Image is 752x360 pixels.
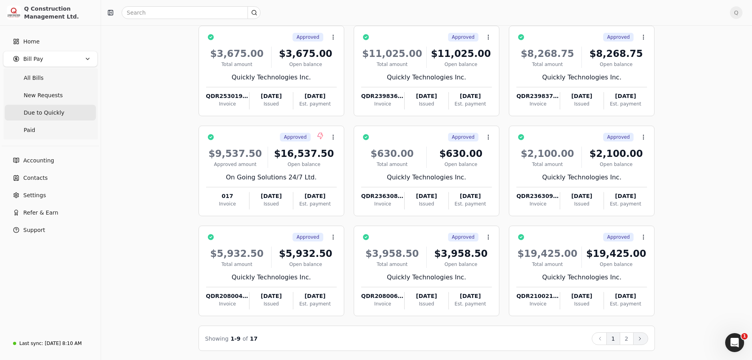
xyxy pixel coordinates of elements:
[604,100,647,107] div: Est. payment
[620,332,634,345] button: 2
[206,261,268,268] div: Total amount
[206,300,249,307] div: Invoice
[449,100,492,107] div: Est. payment
[604,300,647,307] div: Est. payment
[430,161,492,168] div: Open balance
[604,292,647,300] div: [DATE]
[284,134,307,141] span: Approved
[23,38,39,46] span: Home
[24,91,63,100] span: New Requests
[430,247,492,261] div: $3,958.50
[560,100,604,107] div: Issued
[560,200,604,207] div: Issued
[275,47,337,61] div: $3,675.00
[206,292,249,300] div: QDR208004-1336
[206,61,268,68] div: Total amount
[206,147,265,161] div: $9,537.50
[516,61,578,68] div: Total amount
[405,292,448,300] div: [DATE]
[516,73,647,82] div: Quickly Technologies Inc.
[19,340,43,347] div: Last sync:
[275,261,337,268] div: Open balance
[449,192,492,200] div: [DATE]
[249,292,293,300] div: [DATE]
[293,192,336,200] div: [DATE]
[516,261,578,268] div: Total amount
[293,292,336,300] div: [DATE]
[3,222,98,238] button: Support
[5,122,96,138] a: Paid
[206,47,268,61] div: $3,675.00
[271,161,337,168] div: Open balance
[271,147,337,161] div: $16,537.50
[24,5,94,21] div: Q Construction Management Ltd.
[361,261,423,268] div: Total amount
[430,261,492,268] div: Open balance
[361,292,404,300] div: QDR208006-1329
[516,147,578,161] div: $2,100.00
[23,55,43,63] span: Bill Pay
[361,92,404,100] div: QDR239836-14-1
[607,34,630,41] span: Approved
[449,92,492,100] div: [DATE]
[24,109,64,117] span: Due to Quickly
[23,174,48,182] span: Contacts
[741,333,748,339] span: 1
[205,335,229,342] span: Showing
[293,300,336,307] div: Est. payment
[449,292,492,300] div: [DATE]
[516,92,559,100] div: QDR239837-15-1
[24,126,35,134] span: Paid
[3,187,98,203] a: Settings
[3,205,98,221] button: Refer & Earn
[361,147,423,161] div: $630.00
[361,47,423,61] div: $11,025.00
[206,273,337,282] div: Quickly Technologies Inc.
[585,247,647,261] div: $19,425.00
[430,147,492,161] div: $630.00
[449,300,492,307] div: Est. payment
[405,200,448,207] div: Issued
[3,34,98,49] a: Home
[206,92,249,100] div: QDR253019-006
[361,161,423,168] div: Total amount
[449,200,492,207] div: Est. payment
[452,234,475,241] span: Approved
[452,134,475,141] span: Approved
[585,147,647,161] div: $2,100.00
[5,87,96,103] a: New Requests
[560,292,604,300] div: [DATE]
[604,192,647,200] div: [DATE]
[516,161,578,168] div: Total amount
[361,61,423,68] div: Total amount
[361,200,404,207] div: Invoice
[23,156,54,165] span: Accounting
[249,100,293,107] div: Issued
[361,173,492,182] div: Quickly Technologies Inc.
[516,247,578,261] div: $19,425.00
[293,92,336,100] div: [DATE]
[560,192,604,200] div: [DATE]
[206,161,265,168] div: Approved amount
[604,92,647,100] div: [DATE]
[7,6,21,20] img: 3171ca1f-602b-4dfe-91f0-0ace091e1481.jpeg
[249,200,293,207] div: Issued
[206,173,337,182] div: On Going Solutions 24/7 Ltd.
[23,226,45,234] span: Support
[206,247,268,261] div: $5,932.50
[122,6,261,19] input: Search
[3,336,98,351] a: Last sync:[DATE] 8:10 AM
[516,173,647,182] div: Quickly Technologies Inc.
[516,300,559,307] div: Invoice
[607,134,630,141] span: Approved
[24,74,43,82] span: All Bills
[206,73,337,82] div: Quickly Technologies Inc.
[249,92,293,100] div: [DATE]
[249,192,293,200] div: [DATE]
[516,273,647,282] div: Quickly Technologies Inc.
[361,273,492,282] div: Quickly Technologies Inc.
[585,261,647,268] div: Open balance
[242,335,248,342] span: of
[405,300,448,307] div: Issued
[231,335,240,342] span: 1 - 9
